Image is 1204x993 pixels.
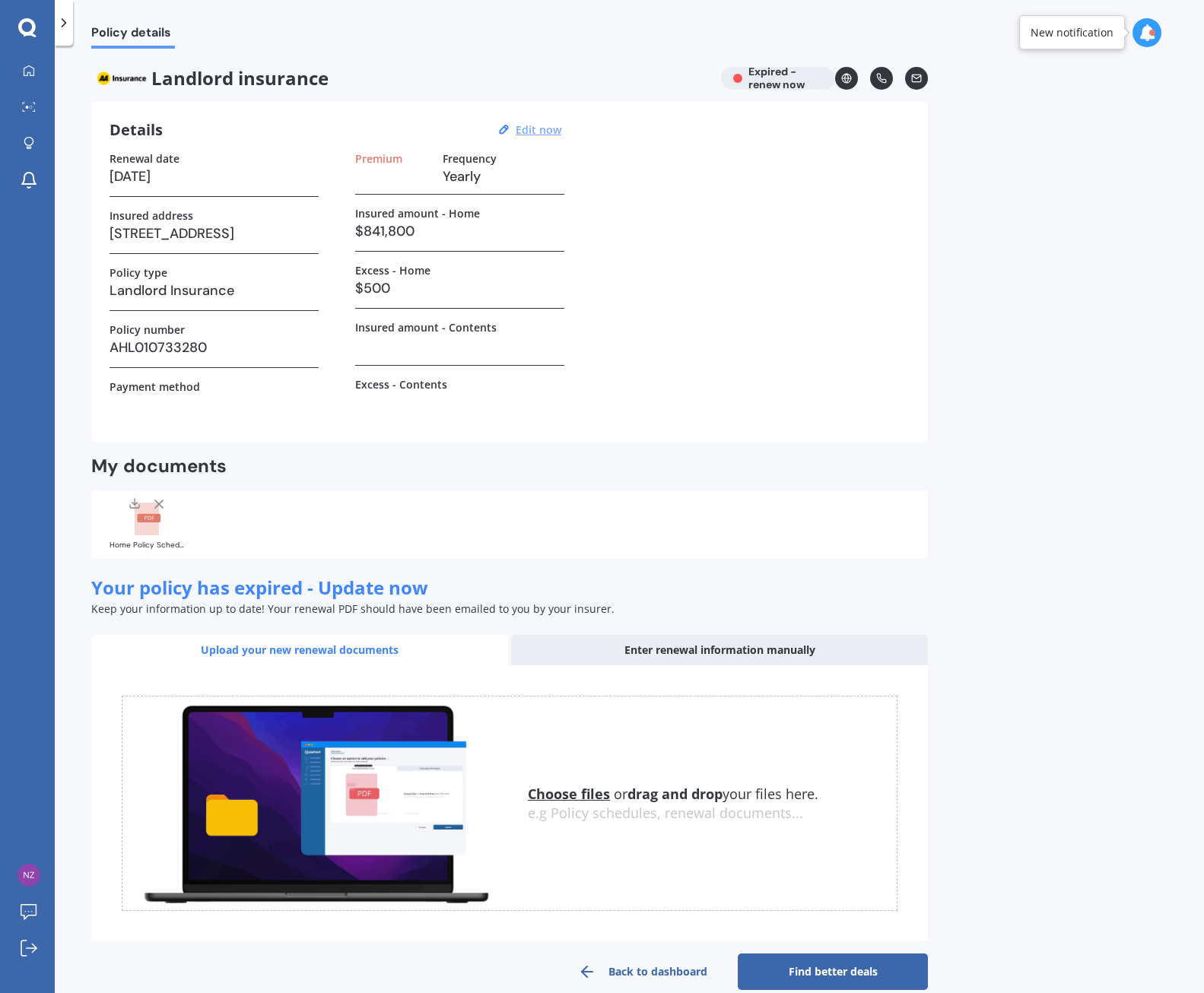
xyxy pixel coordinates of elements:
[17,864,40,887] img: 37c4a83f287733366bd2ae11e747439f
[110,323,185,336] label: Policy number
[516,122,561,137] u: Edit now
[91,601,615,616] span: Keep your information up to date! Your renewal PDF should have been emailed to you by your insurer.
[110,222,319,245] h3: [STREET_ADDRESS]
[528,785,818,803] span: or your files here.
[355,152,402,165] label: Premium
[548,953,738,990] a: Back to dashboard
[91,635,508,665] div: Upload your new renewal documents
[110,120,163,140] h3: Details
[443,165,564,188] h3: Yearly
[511,635,928,665] div: Enter renewal information manually
[110,279,319,302] h3: Landlord Insurance
[91,25,175,46] span: Policy details
[122,696,510,910] img: upload.de96410c8ce839c3fdd5.gif
[355,220,564,243] h3: $841,800
[355,378,447,391] label: Excess - Contents
[91,575,428,600] span: Your policy has expired - Update now
[91,455,227,478] h2: My documents
[511,123,566,137] button: Edit now
[355,207,480,220] label: Insured amount - Home
[91,67,151,90] img: AA.webp
[110,266,167,279] label: Policy type
[110,209,193,222] label: Insured address
[110,152,179,165] label: Renewal date
[355,321,497,334] label: Insured amount - Contents
[355,264,430,277] label: Excess - Home
[528,805,897,822] div: e.g Policy schedules, renewal documents...
[355,277,564,300] h3: $500
[110,380,200,393] label: Payment method
[528,785,610,803] u: Choose files
[443,152,497,165] label: Frequency
[1031,25,1113,40] div: New notification
[110,336,319,359] h3: AHL010733280
[738,953,928,990] a: Find better deals
[110,541,186,549] div: Home Policy Schedule AHL010733280.pdf
[91,67,709,90] span: Landlord insurance
[110,165,319,188] h3: [DATE]
[627,785,723,803] b: drag and drop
